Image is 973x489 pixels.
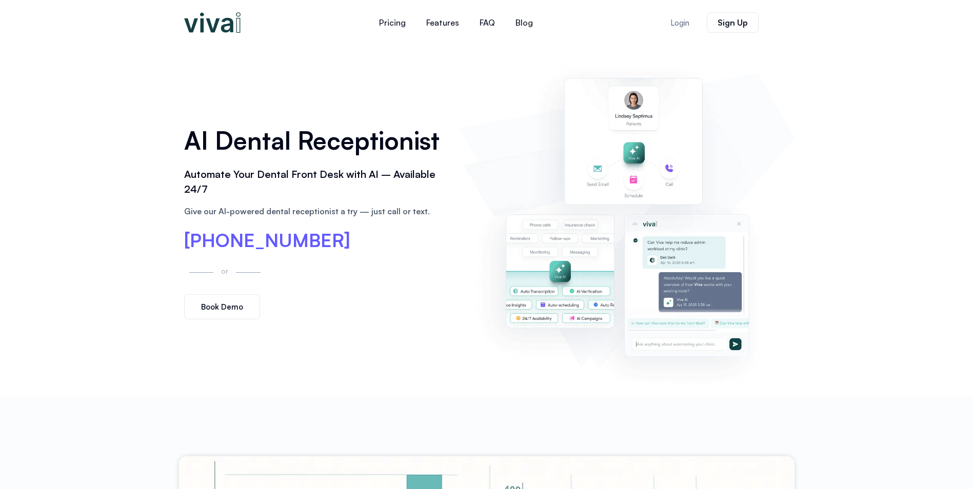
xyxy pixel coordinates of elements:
[307,10,605,35] nav: Menu
[184,205,449,217] p: Give our AI-powered dental receptionist a try — just call or text.
[369,10,416,35] a: Pricing
[718,18,748,27] span: Sign Up
[416,10,469,35] a: Features
[670,19,689,27] span: Login
[658,13,702,33] a: Login
[184,231,350,250] a: [PHONE_NUMBER]
[201,303,243,311] span: Book Demo
[184,167,449,197] h2: Automate Your Dental Front Desk with AI – Available 24/7
[464,55,789,386] img: AI dental receptionist dashboard – virtual receptionist dental office
[707,12,759,33] a: Sign Up
[505,10,543,35] a: Blog
[184,294,260,319] a: Book Demo
[219,265,231,277] p: or
[184,123,449,158] h1: AI Dental Receptionist
[469,10,505,35] a: FAQ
